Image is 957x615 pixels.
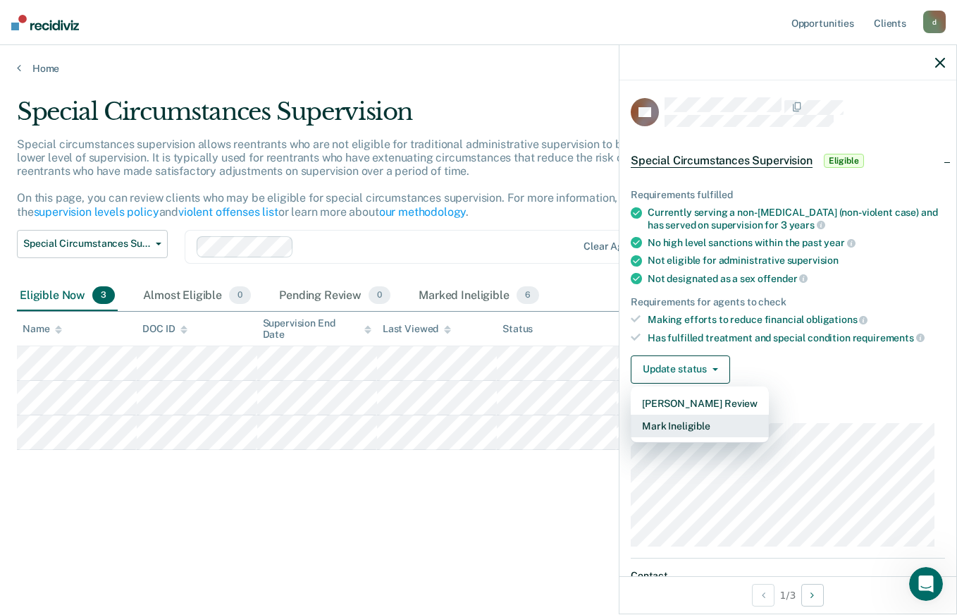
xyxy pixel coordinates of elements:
div: Making efforts to reduce financial [648,313,945,326]
div: d [923,11,946,33]
span: Eligible [824,154,864,168]
span: supervision [787,255,839,266]
div: Not eligible for administrative [648,255,945,267]
div: Last Viewed [383,323,451,335]
button: [PERSON_NAME] Review [631,392,769,415]
button: Previous Opportunity [752,584,774,607]
img: Recidiviz [11,15,79,30]
div: Special Circumstances SupervisionEligible [619,138,956,183]
a: Home [17,62,940,75]
div: No high level sanctions within the past [648,236,945,249]
span: 6 [517,286,539,305]
span: obligations [806,314,868,325]
div: Name [23,323,62,335]
a: violent offenses list [178,205,278,219]
div: Supervision End Date [263,317,371,341]
div: Has fulfilled treatment and special condition [648,331,945,344]
div: Pending Review [276,281,393,312]
dt: Supervision [631,406,945,418]
span: Special Circumstances Supervision [631,154,813,168]
div: Requirements for agents to check [631,296,945,308]
div: 1 / 3 [619,576,956,614]
div: Clear agents [584,240,643,252]
span: year [824,237,855,248]
span: 3 [92,286,115,305]
div: Requirements fulfilled [631,189,945,201]
div: Almost Eligible [140,281,254,312]
button: Next Opportunity [801,584,824,607]
div: Eligible Now [17,281,118,312]
div: Marked Ineligible [416,281,542,312]
span: requirements [853,332,925,343]
span: years [789,219,825,231]
div: Not designated as a sex [648,272,945,285]
button: Mark Ineligible [631,415,769,437]
span: 0 [229,286,251,305]
button: Update status [631,355,730,384]
div: Special Circumstances Supervision [17,97,735,138]
span: offender [758,273,808,284]
a: supervision levels policy [34,205,159,219]
a: our methodology [379,205,467,219]
span: Special Circumstances Supervision [23,238,150,250]
p: Special circumstances supervision allows reentrants who are not eligible for traditional administ... [17,138,709,219]
span: 0 [369,286,390,305]
iframe: Intercom live chat [909,567,943,601]
div: Currently serving a non-[MEDICAL_DATA] (non-violent case) and has served on supervision for 3 [648,207,945,231]
dt: Contact [631,570,945,582]
div: Status [502,323,533,335]
div: DOC ID [142,323,187,335]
